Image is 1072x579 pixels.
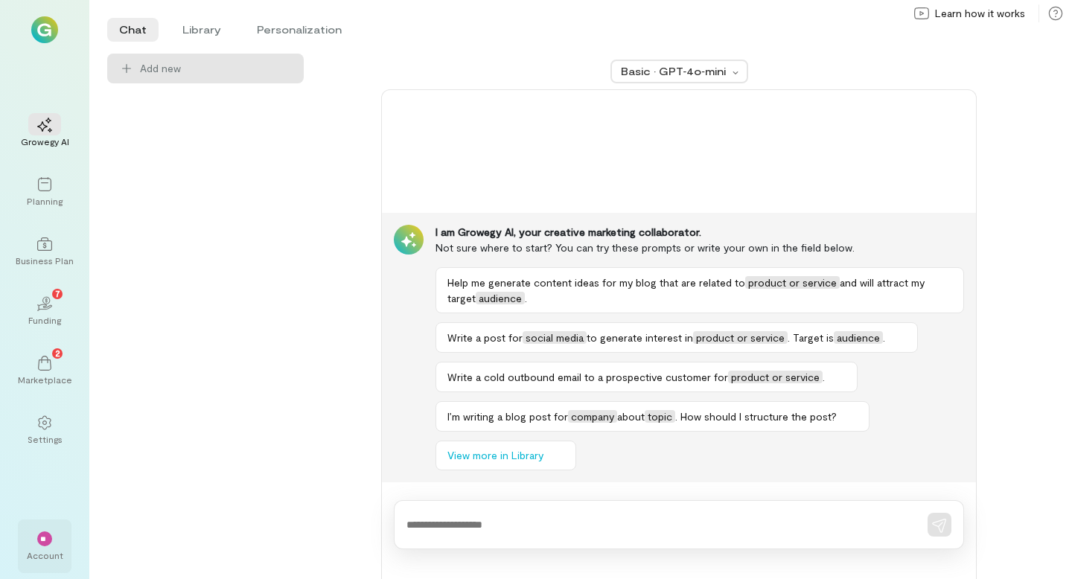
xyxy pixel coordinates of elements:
[435,401,870,432] button: I’m writing a blog post forcompanyabouttopic. How should I structure the post?
[55,287,60,300] span: 7
[27,195,63,207] div: Planning
[21,135,69,147] div: Growegy AI
[435,441,576,470] button: View more in Library
[645,410,675,423] span: topic
[435,322,918,353] button: Write a post forsocial mediato generate interest inproduct or service. Target isaudience.
[447,410,568,423] span: I’m writing a blog post for
[617,410,645,423] span: about
[28,433,63,445] div: Settings
[834,331,883,344] span: audience
[621,64,728,79] div: Basic · GPT‑4o‑mini
[28,314,61,326] div: Funding
[18,225,71,278] a: Business Plan
[745,276,840,289] span: product or service
[693,331,788,344] span: product or service
[140,61,181,76] span: Add new
[55,346,60,359] span: 2
[18,165,71,219] a: Planning
[447,276,745,289] span: Help me generate content ideas for my blog that are related to
[27,549,63,561] div: Account
[245,18,354,42] li: Personalization
[435,225,964,240] div: I am Growegy AI, your creative marketing collaborator.
[18,344,71,397] a: Marketplace
[18,106,71,159] a: Growegy AI
[107,18,159,42] li: Chat
[568,410,617,423] span: company
[525,292,527,304] span: .
[435,267,964,313] button: Help me generate content ideas for my blog that are related toproduct or serviceand will attract ...
[476,292,525,304] span: audience
[18,403,71,457] a: Settings
[447,331,523,344] span: Write a post for
[435,240,964,255] div: Not sure where to start? You can try these prompts or write your own in the field below.
[435,362,858,392] button: Write a cold outbound email to a prospective customer forproduct or service.
[18,374,72,386] div: Marketplace
[883,331,885,344] span: .
[587,331,693,344] span: to generate interest in
[728,371,823,383] span: product or service
[447,448,543,463] span: View more in Library
[788,331,834,344] span: . Target is
[447,371,728,383] span: Write a cold outbound email to a prospective customer for
[170,18,233,42] li: Library
[18,284,71,338] a: Funding
[823,371,825,383] span: .
[675,410,837,423] span: . How should I structure the post?
[523,331,587,344] span: social media
[16,255,74,266] div: Business Plan
[935,6,1025,21] span: Learn how it works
